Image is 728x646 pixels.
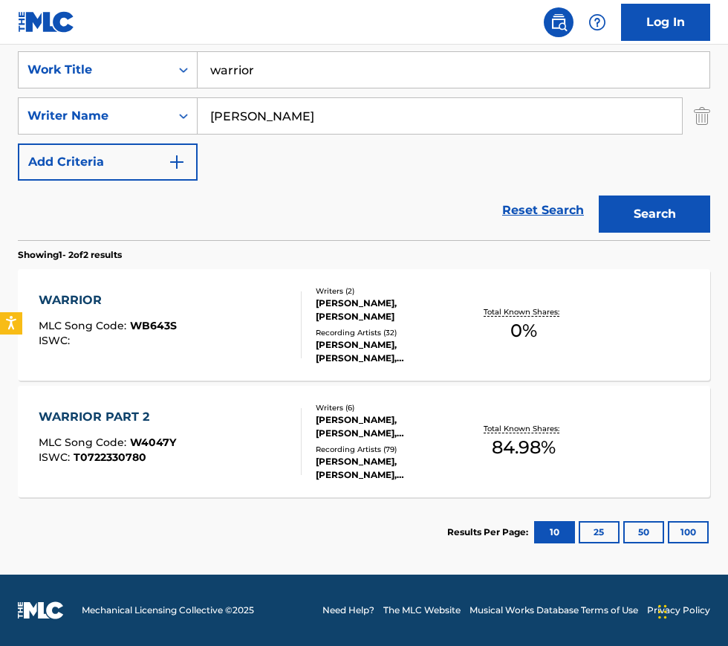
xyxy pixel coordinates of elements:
[534,521,575,543] button: 10
[18,601,64,619] img: logo
[18,386,710,497] a: WARRIOR PART 2MLC Song Code:W4047YISWC:T0722330780Writers (6)[PERSON_NAME], [PERSON_NAME], [PERSO...
[18,11,75,33] img: MLC Logo
[27,61,161,79] div: Work Title
[74,450,146,464] span: T0722330780
[383,604,461,617] a: The MLC Website
[316,455,466,482] div: [PERSON_NAME], [PERSON_NAME], [PERSON_NAME], [PERSON_NAME], [PERSON_NAME]
[130,436,176,449] span: W4047Y
[27,107,161,125] div: Writer Name
[316,338,466,365] div: [PERSON_NAME], [PERSON_NAME], [PERSON_NAME], [PERSON_NAME] [FEAT. MIDIAN], [PERSON_NAME]
[694,97,710,135] img: Delete Criterion
[18,248,122,262] p: Showing 1 - 2 of 2 results
[579,521,620,543] button: 25
[130,319,177,332] span: WB643S
[18,51,710,240] form: Search Form
[322,604,374,617] a: Need Help?
[82,604,254,617] span: Mechanical Licensing Collective © 2025
[621,4,710,41] a: Log In
[316,327,466,338] div: Recording Artists ( 32 )
[647,604,710,617] a: Privacy Policy
[18,269,710,381] a: WARRIORMLC Song Code:WB643SISWC:Writers (2)[PERSON_NAME], [PERSON_NAME]Recording Artists (32)[PER...
[658,590,667,634] div: Drag
[39,450,74,464] span: ISWC :
[39,291,177,309] div: WARRIOR
[668,521,709,543] button: 100
[39,319,130,332] span: MLC Song Code :
[492,434,556,461] span: 84.98 %
[316,402,466,413] div: Writers ( 6 )
[39,436,130,449] span: MLC Song Code :
[168,153,186,171] img: 9d2ae6d4665cec9f34b9.svg
[316,285,466,297] div: Writers ( 2 )
[599,196,710,233] button: Search
[484,423,563,434] p: Total Known Shares:
[484,306,563,317] p: Total Known Shares:
[654,575,728,646] iframe: Chat Widget
[550,13,568,31] img: search
[316,297,466,323] div: [PERSON_NAME], [PERSON_NAME]
[588,13,606,31] img: help
[469,604,638,617] a: Musical Works Database Terms of Use
[544,7,573,37] a: Public Search
[623,521,664,543] button: 50
[582,7,612,37] div: Help
[316,413,466,440] div: [PERSON_NAME], [PERSON_NAME], [PERSON_NAME], [PERSON_NAME] [PERSON_NAME], [PERSON_NAME], [PERSON_...
[495,194,591,227] a: Reset Search
[39,334,74,347] span: ISWC :
[316,444,466,455] div: Recording Artists ( 79 )
[447,526,532,539] p: Results Per Page:
[18,143,198,181] button: Add Criteria
[510,317,537,344] span: 0 %
[39,408,176,426] div: WARRIOR PART 2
